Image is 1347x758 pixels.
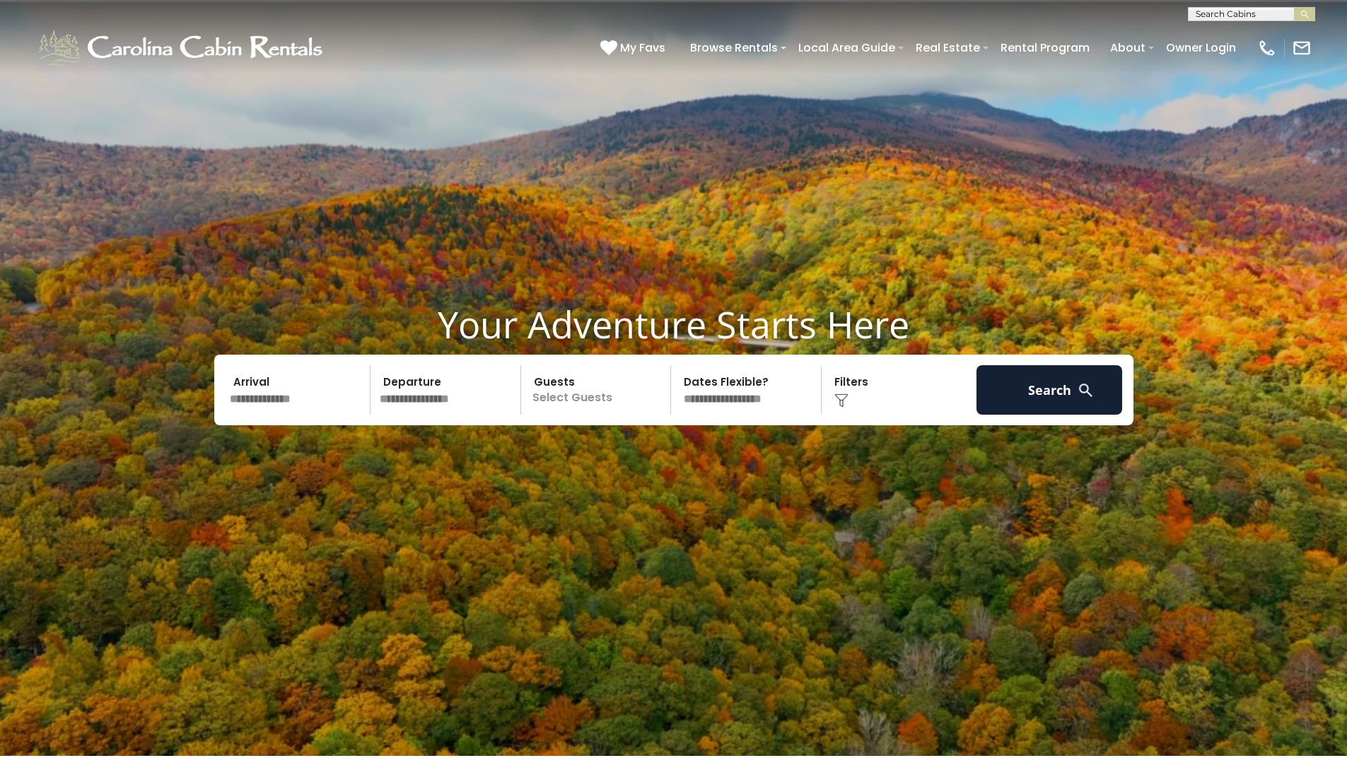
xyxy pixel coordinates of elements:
[1103,35,1153,60] a: About
[35,27,329,69] img: White-1-1-2.png
[525,365,671,415] p: Select Guests
[1257,38,1277,58] img: phone-regular-white.png
[976,365,1123,415] button: Search
[1159,35,1243,60] a: Owner Login
[600,39,669,57] a: My Favs
[620,39,665,57] span: My Favs
[834,393,849,408] img: filter--v1.png
[791,35,902,60] a: Local Area Guide
[683,35,785,60] a: Browse Rentals
[909,35,987,60] a: Real Estate
[1077,381,1095,399] img: search-regular-white.png
[993,35,1097,60] a: Rental Program
[1292,38,1312,58] img: mail-regular-white.png
[11,302,1336,346] h1: Your Adventure Starts Here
